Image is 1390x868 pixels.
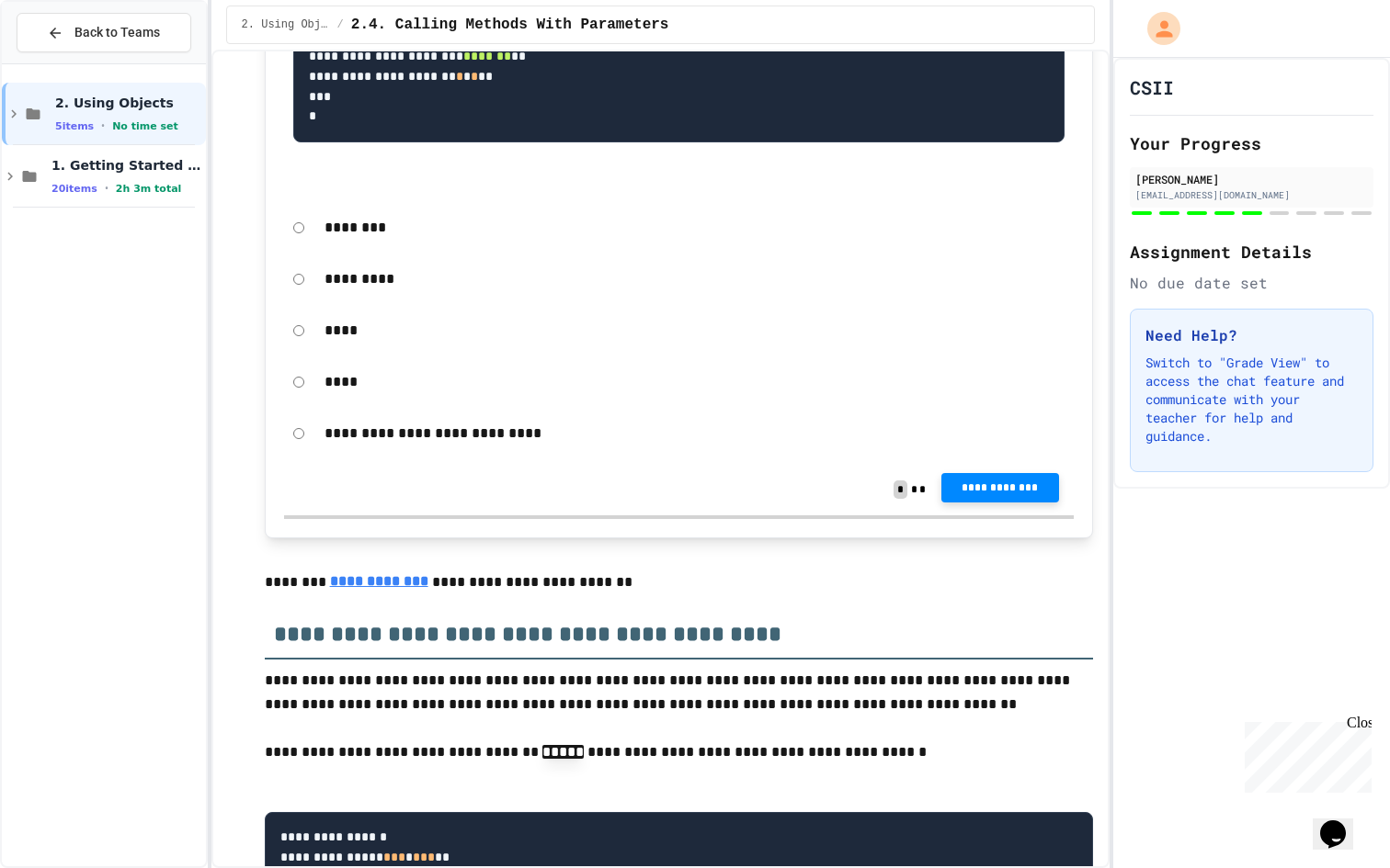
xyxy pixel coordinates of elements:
span: 2h 3m total [116,183,182,195]
button: Back to Teams [17,13,191,52]
p: Switch to "Grade View" to access the chat feature and communicate with your teacher for help and ... [1145,354,1358,445]
h1: CSII [1130,74,1174,100]
span: • [101,118,105,133]
span: / [337,17,344,32]
span: 2.4. Calling Methods With Parameters [351,14,669,36]
span: 5 items [55,120,94,132]
h2: Your Progress [1130,130,1373,156]
span: Back to Teams [74,23,160,42]
div: [PERSON_NAME] [1135,171,1368,187]
iframe: chat widget [1313,795,1372,850]
span: 20 items [51,183,97,195]
div: My Account [1128,7,1185,50]
h2: Assignment Details [1130,239,1373,265]
span: 2. Using Objects [242,17,330,32]
span: • [105,181,108,196]
div: [EMAIL_ADDRESS][DOMAIN_NAME] [1135,188,1368,202]
div: No due date set [1130,272,1373,294]
iframe: chat widget [1237,715,1372,793]
span: 1. Getting Started and Primitive Types [51,157,202,174]
div: Chat with us now!Close [7,7,127,117]
h3: Need Help? [1145,324,1358,346]
span: No time set [112,120,178,132]
span: 2. Using Objects [55,95,202,111]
